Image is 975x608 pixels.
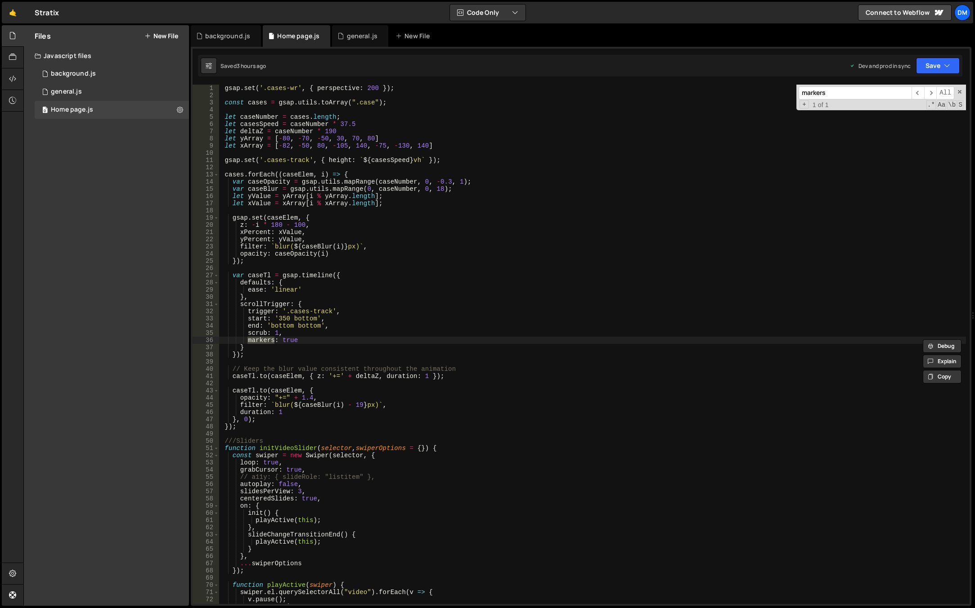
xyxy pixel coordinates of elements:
[193,236,219,243] div: 22
[193,193,219,200] div: 16
[2,2,24,23] a: 🤙
[193,387,219,394] div: 43
[193,553,219,560] div: 66
[193,265,219,272] div: 26
[926,100,936,109] span: RegExp Search
[193,445,219,452] div: 51
[954,5,971,21] a: Dm
[193,164,219,171] div: 12
[193,178,219,185] div: 14
[193,524,219,531] div: 62
[205,32,250,41] div: background.js
[193,200,219,207] div: 17
[193,286,219,293] div: 29
[193,301,219,308] div: 31
[193,365,219,373] div: 40
[858,5,952,21] a: Connect to Webflow
[800,100,809,108] span: Toggle Replace mode
[35,7,59,18] div: Stratix
[957,100,963,109] span: Search In Selection
[51,106,93,114] div: Home page.js
[193,214,219,221] div: 19
[144,32,178,40] button: New File
[193,502,219,509] div: 59
[193,329,219,337] div: 35
[193,581,219,589] div: 70
[849,62,911,70] div: Dev and prod in sync
[193,250,219,257] div: 24
[799,86,912,99] input: Search for
[193,207,219,214] div: 18
[193,142,219,149] div: 9
[912,86,924,99] span: ​
[193,423,219,430] div: 48
[193,243,219,250] div: 23
[193,308,219,315] div: 32
[193,380,219,387] div: 42
[193,459,219,466] div: 53
[193,545,219,553] div: 65
[923,355,962,368] button: Explain
[936,86,954,99] span: Alt-Enter
[193,272,219,279] div: 27
[193,92,219,99] div: 2
[193,85,219,92] div: 1
[193,560,219,567] div: 67
[193,481,219,488] div: 56
[193,149,219,157] div: 10
[193,121,219,128] div: 6
[916,58,960,74] button: Save
[193,574,219,581] div: 69
[193,495,219,502] div: 58
[937,100,946,109] span: CaseSensitive Search
[24,47,189,65] div: Javascript files
[237,62,266,70] div: 3 hours ago
[35,83,189,101] div: 16575/45802.js
[35,31,51,41] h2: Files
[51,70,96,78] div: background.js
[193,538,219,545] div: 64
[51,88,82,96] div: general.js
[193,221,219,229] div: 20
[193,531,219,538] div: 63
[193,157,219,164] div: 11
[193,430,219,437] div: 49
[193,229,219,236] div: 21
[193,488,219,495] div: 57
[35,101,189,119] div: 16575/45977.js
[193,99,219,106] div: 3
[395,32,433,41] div: New File
[450,5,526,21] button: Code Only
[193,517,219,524] div: 61
[193,394,219,401] div: 44
[193,373,219,380] div: 41
[193,409,219,416] div: 46
[347,32,378,41] div: general.js
[193,185,219,193] div: 15
[193,437,219,445] div: 50
[193,473,219,481] div: 55
[193,509,219,517] div: 60
[193,337,219,344] div: 36
[193,279,219,286] div: 28
[924,86,937,99] span: ​
[193,128,219,135] div: 7
[193,113,219,121] div: 5
[193,171,219,178] div: 13
[193,257,219,265] div: 25
[42,107,48,114] span: 0
[923,370,962,383] button: Copy
[35,65,189,83] div: 16575/45066.js
[193,416,219,423] div: 47
[193,315,219,322] div: 33
[193,344,219,351] div: 37
[809,101,832,108] span: 1 of 1
[193,596,219,603] div: 72
[193,351,219,358] div: 38
[193,135,219,142] div: 8
[193,567,219,574] div: 68
[947,100,957,109] span: Whole Word Search
[923,339,962,353] button: Debug
[193,358,219,365] div: 39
